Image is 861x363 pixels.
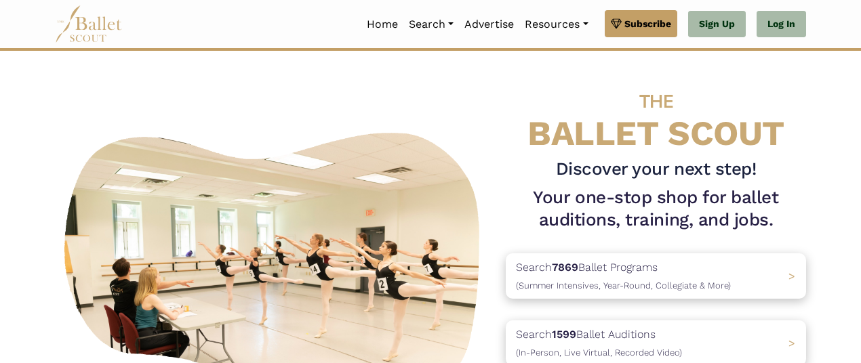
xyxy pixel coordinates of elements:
b: 7869 [552,261,578,274]
span: (Summer Intensives, Year-Round, Collegiate & More) [516,280,731,291]
a: Advertise [459,10,519,39]
h1: Your one-stop shop for ballet auditions, training, and jobs. [506,186,806,232]
span: Subscribe [624,16,671,31]
a: Log In [757,11,806,38]
p: Search Ballet Auditions [516,326,682,360]
a: Subscribe [605,10,677,37]
p: Search Ballet Programs [516,259,731,293]
h4: BALLET SCOUT [506,78,806,152]
img: gem.svg [611,16,622,31]
span: > [788,337,795,349]
span: > [788,270,795,282]
span: (In-Person, Live Virtual, Recorded Video) [516,347,682,358]
a: Home [361,10,403,39]
a: Search7869Ballet Programs(Summer Intensives, Year-Round, Collegiate & More)> [506,253,806,299]
a: Search [403,10,459,39]
a: Sign Up [688,11,746,38]
span: THE [639,90,673,112]
h3: Discover your next step! [506,158,806,181]
b: 1599 [552,328,576,341]
a: Resources [519,10,593,39]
